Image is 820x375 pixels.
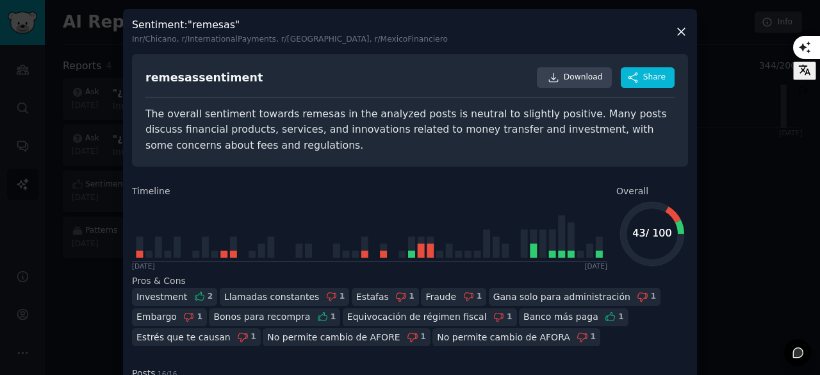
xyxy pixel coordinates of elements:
[340,291,345,303] div: 1
[132,262,155,271] div: [DATE]
[224,290,319,304] div: Llamadas constantes
[136,331,231,344] div: Estrés que te causan
[632,227,671,239] text: 43 / 100
[584,262,607,271] div: [DATE]
[197,312,202,323] div: 1
[650,291,656,303] div: 1
[132,185,170,198] span: Timeline
[493,290,630,304] div: Gana solo para administración
[213,310,310,324] div: Bonos para recompra
[267,331,400,344] div: No permite cambio de AFORE
[437,331,570,344] div: No permite cambio de AFORA
[250,331,256,343] div: 1
[537,67,612,88] a: Download
[420,331,426,343] div: 1
[621,67,675,88] button: Share
[477,291,482,303] div: 1
[331,312,336,323] div: 1
[523,310,598,324] div: Banco más paga
[618,312,624,323] div: 1
[409,291,414,303] div: 1
[136,310,177,324] div: Embargo
[132,276,186,286] span: Pros & Cons
[643,72,666,83] span: Share
[347,310,487,324] div: Equivocación de régimen fiscal
[356,290,389,304] div: Estafas
[616,185,648,198] span: Overall
[590,331,596,343] div: 1
[145,70,263,86] div: remesas sentiment
[208,291,213,303] div: 2
[507,312,512,323] div: 1
[564,72,603,83] span: Download
[136,290,187,304] div: Investment
[425,290,456,304] div: Fraude
[132,34,448,46] div: In r/Chicano, r/InternationalPayments, r/[GEOGRAPHIC_DATA], r/MexicoFinanciero
[132,18,448,45] h3: Sentiment : "remesas"
[145,106,675,154] div: The overall sentiment towards remesas in the analyzed posts is neutral to slightly positive. Many...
